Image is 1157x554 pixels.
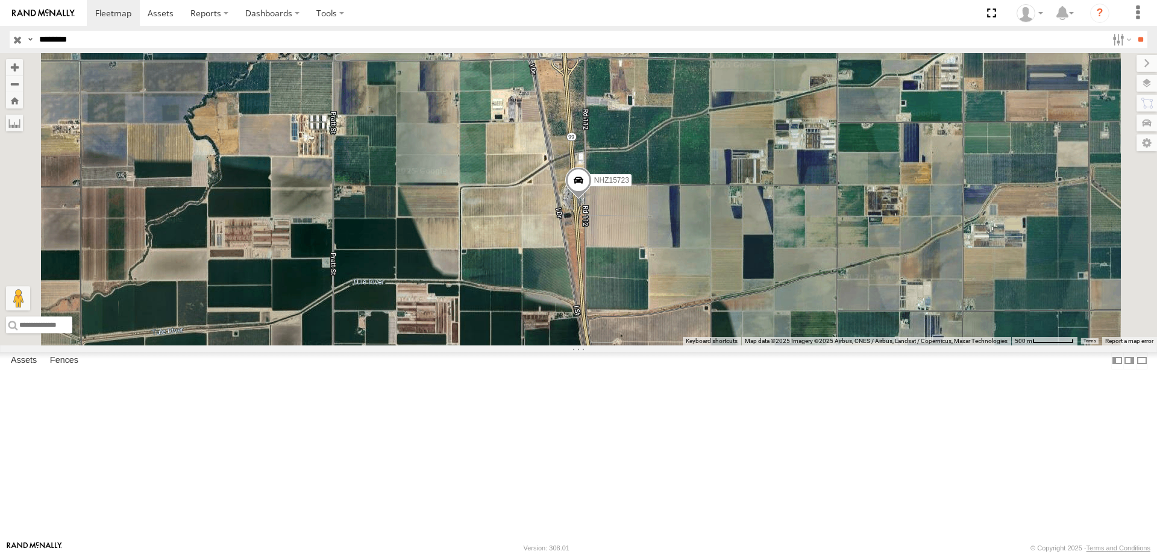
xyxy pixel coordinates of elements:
[1123,352,1135,370] label: Dock Summary Table to the Right
[1030,544,1150,552] div: © Copyright 2025 -
[1083,339,1096,344] a: Terms (opens in new tab)
[1015,338,1032,344] span: 500 m
[1105,338,1153,344] a: Report a map error
[6,92,23,109] button: Zoom Home
[6,75,23,92] button: Zoom out
[6,115,23,131] label: Measure
[524,544,569,552] div: Version: 308.01
[1137,134,1157,151] label: Map Settings
[1086,544,1150,552] a: Terms and Conditions
[12,9,75,17] img: rand-logo.svg
[6,59,23,75] button: Zoom in
[1012,4,1047,22] div: Zulema McIntosch
[594,176,629,184] span: NHZ15723
[1090,4,1109,23] i: ?
[1108,31,1133,48] label: Search Filter Options
[5,352,43,369] label: Assets
[1011,337,1077,345] button: Map Scale: 500 m per 65 pixels
[7,542,62,554] a: Visit our Website
[745,338,1008,344] span: Map data ©2025 Imagery ©2025 Airbus, CNES / Airbus, Landsat / Copernicus, Maxar Technologies
[1111,352,1123,370] label: Dock Summary Table to the Left
[6,286,30,310] button: Drag Pegman onto the map to open Street View
[1136,352,1148,370] label: Hide Summary Table
[686,337,738,345] button: Keyboard shortcuts
[44,352,84,369] label: Fences
[25,31,35,48] label: Search Query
